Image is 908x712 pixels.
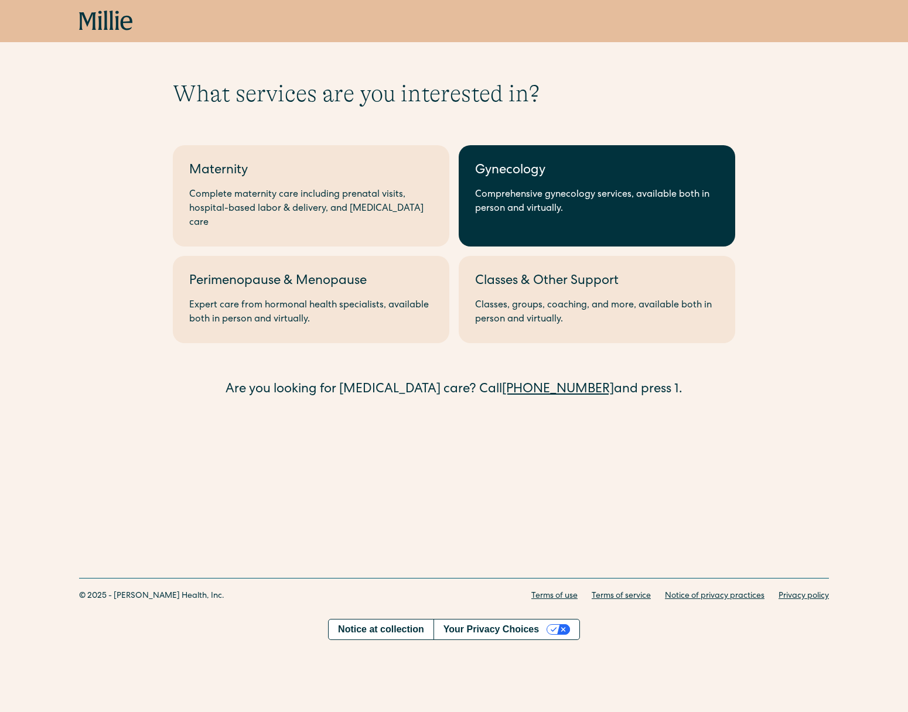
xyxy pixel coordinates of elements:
[173,80,735,108] h1: What services are you interested in?
[592,590,651,603] a: Terms of service
[173,145,449,247] a: MaternityComplete maternity care including prenatal visits, hospital-based labor & delivery, and ...
[329,619,433,639] a: Notice at collection
[779,590,829,603] a: Privacy policy
[189,299,433,327] div: Expert care from hormonal health specialists, available both in person and virtually.
[475,299,719,327] div: Classes, groups, coaching, and more, available both in person and virtually.
[502,384,614,396] a: [PHONE_NUMBER]
[459,145,735,247] a: GynecologyComprehensive gynecology services, available both in person and virtually.
[459,256,735,343] a: Classes & Other SupportClasses, groups, coaching, and more, available both in person and virtually.
[189,162,433,181] div: Maternity
[475,162,719,181] div: Gynecology
[475,272,719,292] div: Classes & Other Support
[173,381,735,400] div: Are you looking for [MEDICAL_DATA] care? Call and press 1.
[433,619,579,639] button: Your Privacy Choices
[173,256,449,343] a: Perimenopause & MenopauseExpert care from hormonal health specialists, available both in person a...
[189,272,433,292] div: Perimenopause & Menopause
[475,188,719,216] div: Comprehensive gynecology services, available both in person and virtually.
[665,590,764,603] a: Notice of privacy practices
[531,590,578,603] a: Terms of use
[189,188,433,230] div: Complete maternity care including prenatal visits, hospital-based labor & delivery, and [MEDICAL_...
[79,590,224,603] div: © 2025 - [PERSON_NAME] Health, Inc.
